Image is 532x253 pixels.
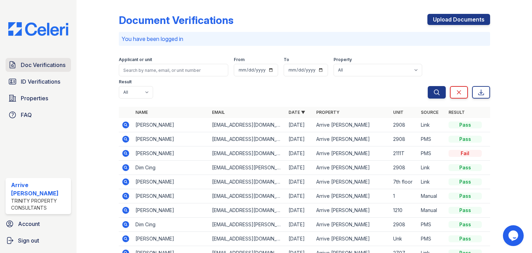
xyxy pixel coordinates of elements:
[286,161,313,175] td: [DATE]
[3,234,74,247] a: Sign out
[418,146,446,161] td: PMS
[390,218,418,232] td: 2908
[418,132,446,146] td: PMS
[313,189,390,203] td: Arrive [PERSON_NAME]
[209,132,286,146] td: [EMAIL_ADDRESS][DOMAIN_NAME]
[427,14,490,25] a: Upload Documents
[11,181,68,197] div: Arrive [PERSON_NAME]
[390,203,418,218] td: 1210
[6,58,71,72] a: Doc Verifications
[286,203,313,218] td: [DATE]
[449,207,482,214] div: Pass
[313,232,390,246] td: Arrive [PERSON_NAME]
[133,203,209,218] td: [PERSON_NAME]
[418,232,446,246] td: PMS
[133,161,209,175] td: Dim Cing
[390,118,418,132] td: 2908
[209,175,286,189] td: [EMAIL_ADDRESS][DOMAIN_NAME]
[133,189,209,203] td: [PERSON_NAME]
[313,203,390,218] td: Arrive [PERSON_NAME]
[313,146,390,161] td: Arrive [PERSON_NAME]
[418,203,446,218] td: Manual
[449,221,482,228] div: Pass
[503,225,525,246] iframe: chat widget
[6,91,71,105] a: Properties
[209,218,286,232] td: [EMAIL_ADDRESS][PERSON_NAME][DOMAIN_NAME]
[316,110,339,115] a: Property
[21,77,60,86] span: ID Verifications
[209,189,286,203] td: [EMAIL_ADDRESS][DOMAIN_NAME]
[286,175,313,189] td: [DATE]
[449,235,482,242] div: Pass
[209,146,286,161] td: [EMAIL_ADDRESS][DOMAIN_NAME]
[286,189,313,203] td: [DATE]
[418,118,446,132] td: Link
[449,178,482,185] div: Pass
[21,61,65,69] span: Doc Verifications
[449,121,482,128] div: Pass
[334,57,352,62] label: Property
[421,110,438,115] a: Source
[286,132,313,146] td: [DATE]
[313,118,390,132] td: Arrive [PERSON_NAME]
[418,218,446,232] td: PMS
[449,150,482,157] div: Fail
[286,118,313,132] td: [DATE]
[390,146,418,161] td: 2111T
[449,193,482,200] div: Pass
[313,161,390,175] td: Arrive [PERSON_NAME]
[135,110,148,115] a: Name
[209,118,286,132] td: [EMAIL_ADDRESS][DOMAIN_NAME]
[449,110,465,115] a: Result
[449,164,482,171] div: Pass
[119,14,233,26] div: Document Verifications
[133,132,209,146] td: [PERSON_NAME]
[393,110,404,115] a: Unit
[390,232,418,246] td: Unk
[390,189,418,203] td: 1
[119,79,132,85] label: Result
[209,203,286,218] td: [EMAIL_ADDRESS][DOMAIN_NAME]
[284,57,289,62] label: To
[418,175,446,189] td: Link
[286,232,313,246] td: [DATE]
[122,35,487,43] p: You have been logged in
[133,118,209,132] td: [PERSON_NAME]
[133,175,209,189] td: [PERSON_NAME]
[289,110,305,115] a: Date ▼
[3,22,74,36] img: CE_Logo_Blue-a8612792a0a2168367f1c8372b55b34899dd931a85d93a1a3d3e32e68fde9ad4.png
[209,232,286,246] td: [EMAIL_ADDRESS][DOMAIN_NAME]
[212,110,225,115] a: Email
[390,175,418,189] td: 7th floor
[390,161,418,175] td: 2908
[11,197,68,211] div: Trinity Property Consultants
[418,189,446,203] td: Manual
[390,132,418,146] td: 2908
[313,218,390,232] td: Arrive [PERSON_NAME]
[418,161,446,175] td: Link
[133,218,209,232] td: Dim Cing
[18,236,39,245] span: Sign out
[119,57,152,62] label: Applicant or unit
[286,146,313,161] td: [DATE]
[21,94,48,102] span: Properties
[6,75,71,88] a: ID Verifications
[119,64,228,76] input: Search by name, email, or unit number
[449,136,482,143] div: Pass
[234,57,245,62] label: From
[18,220,40,228] span: Account
[133,232,209,246] td: [PERSON_NAME]
[21,111,32,119] span: FAQ
[133,146,209,161] td: [PERSON_NAME]
[3,217,74,231] a: Account
[6,108,71,122] a: FAQ
[209,161,286,175] td: [EMAIL_ADDRESS][PERSON_NAME][DOMAIN_NAME]
[286,218,313,232] td: [DATE]
[313,132,390,146] td: Arrive [PERSON_NAME]
[313,175,390,189] td: Arrive [PERSON_NAME]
